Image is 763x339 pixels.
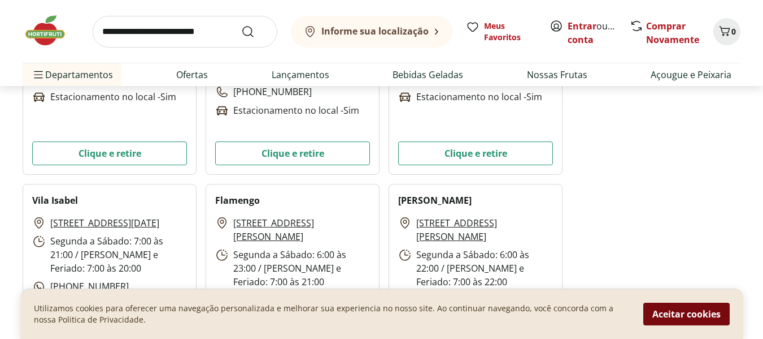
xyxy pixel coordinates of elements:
[416,216,553,243] a: [STREET_ADDRESS][PERSON_NAME]
[646,20,699,46] a: Comprar Novamente
[241,25,268,38] button: Submit Search
[731,26,736,37] span: 0
[32,90,176,104] p: Estacionamento no local - Sim
[215,104,359,118] p: Estacionamento no local - Sim
[568,19,618,46] span: ou
[393,68,463,81] a: Bebidas Geladas
[398,90,542,104] p: Estacionamento no local - Sim
[233,216,370,243] a: [STREET_ADDRESS][PERSON_NAME]
[32,280,129,294] p: [PHONE_NUMBER]
[643,303,730,325] button: Aceitar cookies
[32,61,113,88] span: Departamentos
[272,68,329,81] a: Lançamentos
[568,20,630,46] a: Criar conta
[398,194,472,207] h2: [PERSON_NAME]
[527,68,587,81] a: Nossas Frutas
[215,248,370,289] p: Segunda a Sábado: 6:00 às 23:00 / [PERSON_NAME] e Feriado: 7:00 às 21:00
[713,18,740,45] button: Carrinho
[466,20,536,43] a: Meus Favoritos
[484,20,536,43] span: Meus Favoritos
[651,68,731,81] a: Açougue e Peixaria
[23,14,79,48] img: Hortifruti
[32,61,45,88] button: Menu
[215,85,312,99] p: [PHONE_NUMBER]
[93,16,277,48] input: search
[32,234,187,275] p: Segunda a Sábado: 7:00 às 21:00 / [PERSON_NAME] e Feriado: 7:00 às 20:00
[291,16,452,48] button: Informe sua localização
[32,141,187,165] button: Clique e retire
[215,194,260,207] h2: Flamengo
[32,194,78,207] h2: Vila Isabel
[215,141,370,165] button: Clique e retire
[176,68,208,81] a: Ofertas
[398,248,553,289] p: Segunda a Sábado: 6:00 às 22:00 / [PERSON_NAME] e Feriado: 7:00 às 22:00
[34,303,630,325] p: Utilizamos cookies para oferecer uma navegação personalizada e melhorar sua experiencia no nosso ...
[398,141,553,165] button: Clique e retire
[568,20,596,32] a: Entrar
[321,25,429,37] b: Informe sua localização
[50,216,159,230] a: [STREET_ADDRESS][DATE]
